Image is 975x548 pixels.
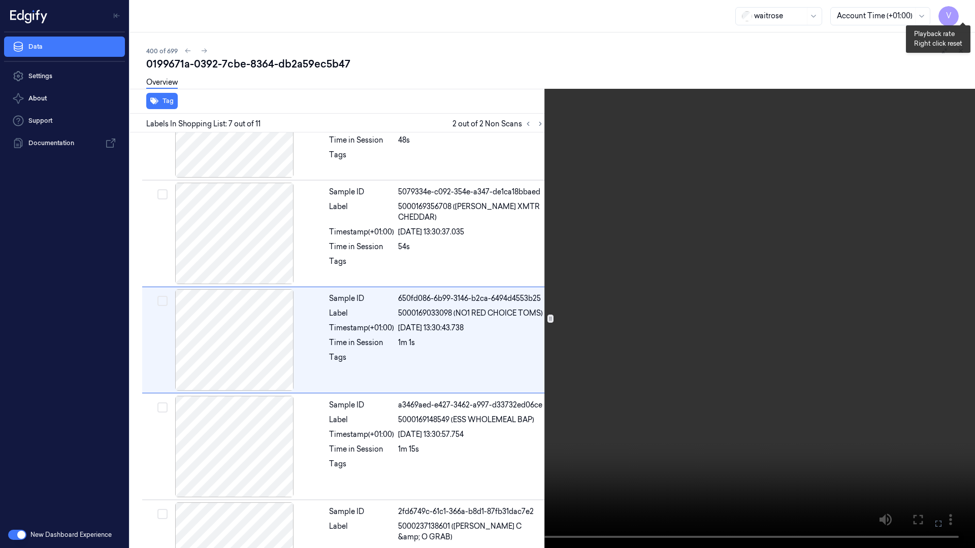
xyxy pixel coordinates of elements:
[329,150,394,166] div: Tags
[329,444,394,455] div: Time in Session
[329,337,394,348] div: Time in Session
[398,337,544,348] div: 1m 1s
[329,135,394,146] div: Time in Session
[398,187,544,197] div: 5079334e-c092-354e-a347-de1ca18bbaed
[398,135,544,146] div: 48s
[329,201,394,223] div: Label
[146,119,261,129] span: Labels In Shopping List: 7 out of 11
[398,506,544,517] div: 2fd6749c-61c1-366a-b8d1-87fb31dac7e2
[146,93,178,109] button: Tag
[398,444,544,455] div: 1m 15s
[109,8,125,24] button: Toggle Navigation
[398,293,544,304] div: 650fd086-6b99-3146-b2ca-6494d4553b25
[146,47,178,55] span: 400 of 699
[398,429,544,440] div: [DATE] 13:30:57.754
[4,111,125,131] a: Support
[157,189,168,199] button: Select row
[398,400,544,410] div: a3469aed-e427-3462-a997-d33732ed06ce
[329,521,394,542] div: Label
[398,323,544,333] div: [DATE] 13:30:43.738
[4,133,125,153] a: Documentation
[329,227,394,237] div: Timestamp (+01:00)
[146,77,178,89] a: Overview
[329,293,394,304] div: Sample ID
[398,201,544,223] span: 5000169356708 ([PERSON_NAME] XMTR CHEDDAR)
[146,57,967,71] div: 0199671a-0392-7cbe-8364-db2a59ec5b47
[938,6,959,26] button: V
[4,88,125,109] button: About
[329,242,394,252] div: Time in Session
[329,352,394,368] div: Tags
[398,415,534,425] span: 5000169148549 (ESS WHOLEMEAL BAP)
[329,187,394,197] div: Sample ID
[4,37,125,57] a: Data
[329,400,394,410] div: Sample ID
[329,256,394,272] div: Tags
[398,521,544,542] span: 5000237138601 ([PERSON_NAME] C &amp; O GRAB)
[4,66,125,86] a: Settings
[157,509,168,519] button: Select row
[329,308,394,319] div: Label
[329,459,394,475] div: Tags
[329,429,394,440] div: Timestamp (+01:00)
[157,296,168,306] button: Select row
[329,506,394,517] div: Sample ID
[329,323,394,333] div: Timestamp (+01:00)
[398,308,543,319] span: 5000169033098 (NO1 RED CHOICE TOMS)
[157,402,168,413] button: Select row
[329,415,394,425] div: Label
[398,242,544,252] div: 54s
[452,118,546,130] span: 2 out of 2 Non Scans
[398,227,544,237] div: [DATE] 13:30:37.035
